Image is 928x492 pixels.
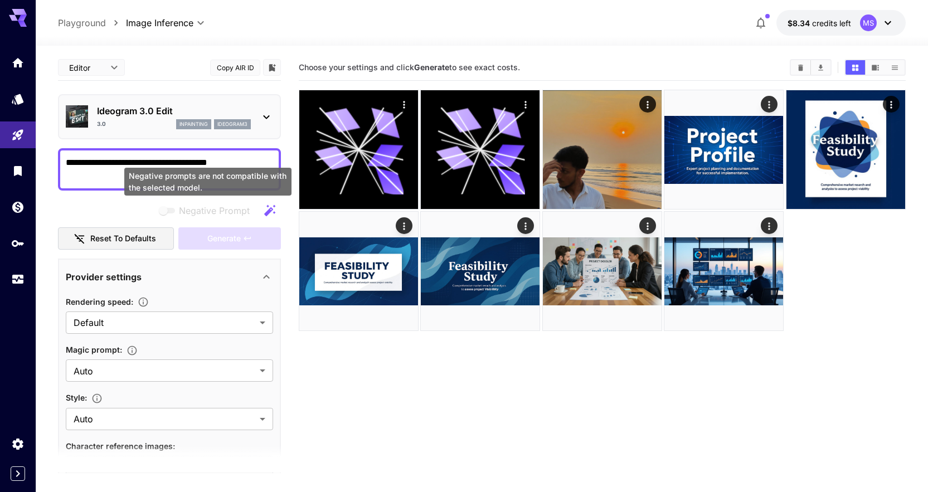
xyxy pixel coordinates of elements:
div: Playground [11,128,25,142]
div: Models [11,92,25,106]
div: Actions [518,217,535,234]
b: Generate [414,62,449,72]
button: Show images in list view [885,60,905,75]
img: 2Q== [786,90,905,209]
div: Actions [396,96,412,113]
button: Expand sidebar [11,466,25,481]
div: Actions [639,96,656,113]
div: Ideogram 3.0 Edit3.0inpaintingideogram3 [66,100,273,134]
span: Negative prompts are not compatible with the selected model. [157,203,259,217]
p: ideogram3 [217,120,247,128]
button: $8.33703MS [776,10,906,36]
button: Show images in video view [866,60,885,75]
a: Playground [58,16,106,30]
button: Copy AIR ID [210,60,260,76]
div: Show images in grid viewShow images in video viewShow images in list view [844,59,906,76]
span: Magic prompt : [66,345,122,354]
span: Style : [66,393,87,402]
button: Add to library [267,61,277,74]
img: 2Q== [664,212,783,330]
div: Negative prompts are not compatible with the selected model. [124,168,291,196]
div: Wallet [11,200,25,214]
img: 9k= [664,90,783,209]
p: 3.0 [97,120,106,128]
div: Actions [518,96,535,113]
span: Choose your settings and click to see exact costs. [299,62,520,72]
div: Actions [761,96,778,113]
button: Download All [811,60,830,75]
img: Z [543,212,662,330]
span: $8.34 [788,18,812,28]
span: Auto [74,364,255,378]
img: 2Q== [299,212,418,330]
div: Actions [639,217,656,234]
div: API Keys [11,236,25,250]
span: Rendering speed : [66,297,133,306]
button: Reset to defaults [58,227,174,250]
span: credits left [812,18,851,28]
span: Negative Prompt [179,204,250,217]
span: Character reference images : [66,441,175,451]
span: Editor [69,62,104,74]
div: Usage [11,272,25,286]
p: Ideogram 3.0 Edit [97,104,251,118]
nav: breadcrumb [58,16,126,30]
div: Clear ImagesDownload All [790,59,832,76]
div: Actions [761,217,778,234]
div: $8.33703 [788,17,851,29]
div: Actions [883,96,900,113]
img: 9k= [421,212,540,330]
div: MS [860,14,877,31]
button: Clear Images [791,60,810,75]
span: Auto [74,412,255,426]
img: Z [543,90,662,209]
div: Settings [11,437,25,451]
div: Actions [396,217,412,234]
span: Image Inference [126,16,193,30]
p: Provider settings [66,270,142,284]
div: Please upload seed and mask image [178,227,281,250]
div: Provider settings [66,264,273,290]
p: inpainting [179,120,208,128]
button: Show images in grid view [846,60,865,75]
span: Default [74,316,255,329]
div: Home [11,56,25,70]
div: Library [11,164,25,178]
